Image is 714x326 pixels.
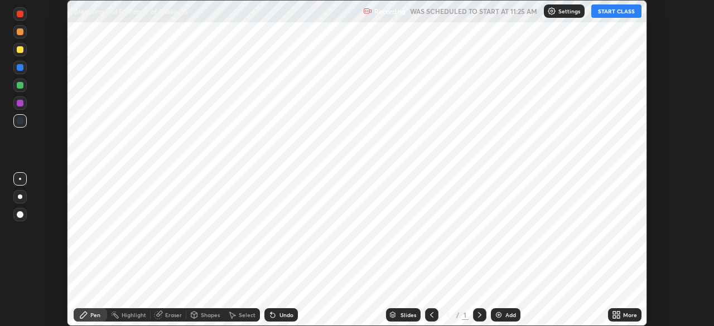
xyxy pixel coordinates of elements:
div: 1 [443,312,454,318]
div: Pen [90,312,100,318]
button: START CLASS [591,4,641,18]
div: Select [239,312,255,318]
img: class-settings-icons [547,7,556,16]
img: add-slide-button [494,310,503,319]
div: Slides [401,312,416,318]
h5: WAS SCHEDULED TO START AT 11:25 AM [410,6,537,16]
div: / [456,312,460,318]
p: Settings [558,8,580,14]
div: Undo [279,312,293,318]
div: Add [505,312,516,318]
img: recording.375f2c34.svg [363,7,372,16]
div: 1 [462,310,469,320]
div: Eraser [165,312,182,318]
p: Breathing and Exchange of Gases-05 [74,7,188,16]
div: More [623,312,637,318]
div: Highlight [122,312,146,318]
p: Recording [374,7,406,16]
div: Shapes [201,312,220,318]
